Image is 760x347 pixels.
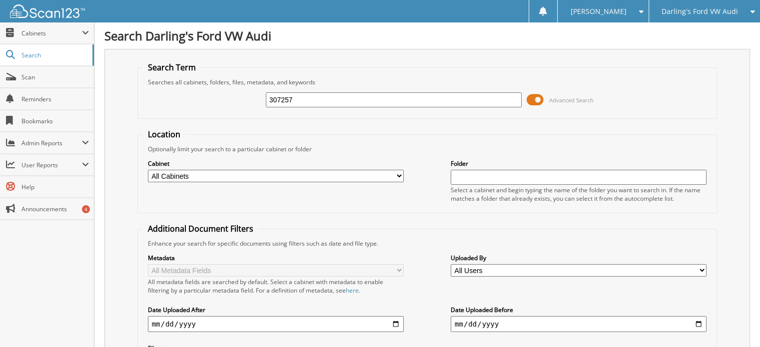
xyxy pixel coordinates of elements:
[143,223,258,234] legend: Additional Document Filters
[21,51,87,59] span: Search
[143,129,185,140] legend: Location
[451,254,707,262] label: Uploaded By
[21,117,89,125] span: Bookmarks
[21,205,89,213] span: Announcements
[451,159,707,168] label: Folder
[21,183,89,191] span: Help
[21,139,82,147] span: Admin Reports
[148,306,404,314] label: Date Uploaded After
[21,29,82,37] span: Cabinets
[148,254,404,262] label: Metadata
[451,316,707,332] input: end
[21,161,82,169] span: User Reports
[148,316,404,332] input: start
[346,286,359,295] a: here
[21,73,89,81] span: Scan
[710,299,760,347] iframe: Chat Widget
[21,95,89,103] span: Reminders
[143,145,712,153] div: Optionally limit your search to a particular cabinet or folder
[10,4,85,18] img: scan123-logo-white.svg
[570,8,626,14] span: [PERSON_NAME]
[451,306,707,314] label: Date Uploaded Before
[104,27,750,44] h1: Search Darling's Ford VW Audi
[148,159,404,168] label: Cabinet
[82,205,90,213] div: 4
[662,8,738,14] span: Darling's Ford VW Audi
[143,62,201,73] legend: Search Term
[148,278,404,295] div: All metadata fields are searched by default. Select a cabinet with metadata to enable filtering b...
[451,186,707,203] div: Select a cabinet and begin typing the name of the folder you want to search in. If the name match...
[143,78,712,86] div: Searches all cabinets, folders, files, metadata, and keywords
[549,96,594,104] span: Advanced Search
[143,239,712,248] div: Enhance your search for specific documents using filters such as date and file type.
